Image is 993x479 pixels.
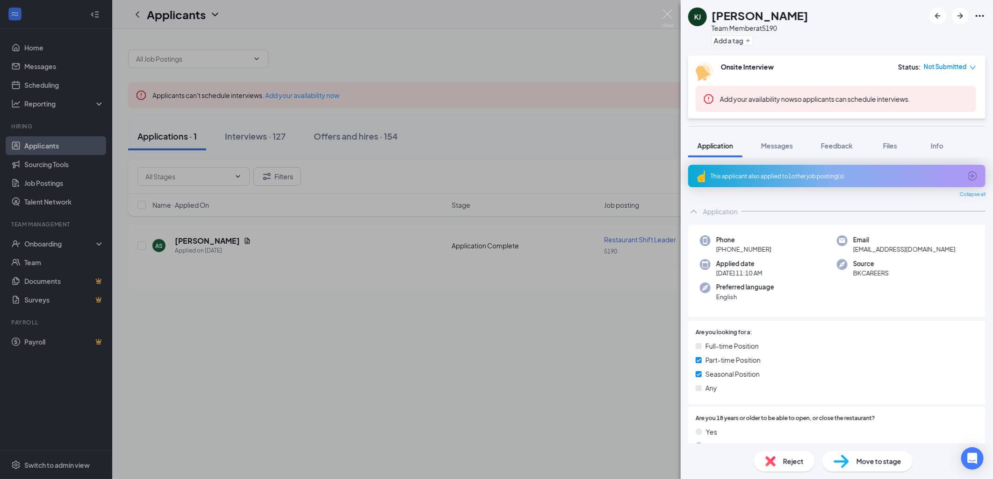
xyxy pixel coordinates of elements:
div: Open Intercom Messenger [961,447,984,470]
span: Info [931,141,943,150]
span: Phone [716,235,771,245]
div: KJ [694,12,701,21]
span: Feedback [821,141,853,150]
span: Are you 18 years or older to be able to open, or close the restaurant? [696,414,875,423]
span: so applicants can schedule interviews. [720,95,910,103]
span: Applied date [716,259,763,268]
span: Any [705,383,717,393]
span: Are you looking for a: [696,328,752,337]
svg: Plus [745,38,751,43]
div: This applicant also applied to 1 other job posting(s) [711,172,961,180]
svg: Ellipses [974,10,986,21]
span: English [716,292,774,302]
span: Seasonal Position [705,369,760,379]
span: Messages [761,141,793,150]
svg: ArrowCircle [967,170,978,182]
span: Full-time Position [705,341,759,351]
span: down [970,64,976,71]
span: Reject [783,456,804,466]
h1: [PERSON_NAME] [712,7,808,23]
span: [DATE] 11:10 AM [716,268,763,278]
button: ArrowLeftNew [929,7,946,24]
svg: Error [703,93,714,105]
span: Source [853,259,889,268]
span: [PHONE_NUMBER] [716,245,771,254]
span: Yes [706,427,717,437]
span: Email [853,235,956,245]
div: Team Member at 5190 [712,23,808,33]
span: Application [698,141,733,150]
svg: ArrowLeftNew [932,10,943,21]
button: Add your availability now [720,94,794,104]
svg: ArrowRight [955,10,966,21]
span: Part-time Position [705,355,761,365]
span: Collapse all [960,191,986,198]
div: Application [703,207,738,216]
button: PlusAdd a tag [712,35,753,45]
button: ArrowRight [952,7,969,24]
span: Not Submitted [924,62,967,71]
svg: ChevronUp [688,206,699,217]
div: Status : [898,62,921,71]
span: Files [883,141,897,150]
span: Move to stage [856,456,901,466]
span: [EMAIL_ADDRESS][DOMAIN_NAME] [853,245,956,254]
span: Preferred language [716,282,774,292]
b: Onsite Interview [721,63,774,71]
span: BKCAREERS [853,268,889,278]
span: No [706,441,715,451]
